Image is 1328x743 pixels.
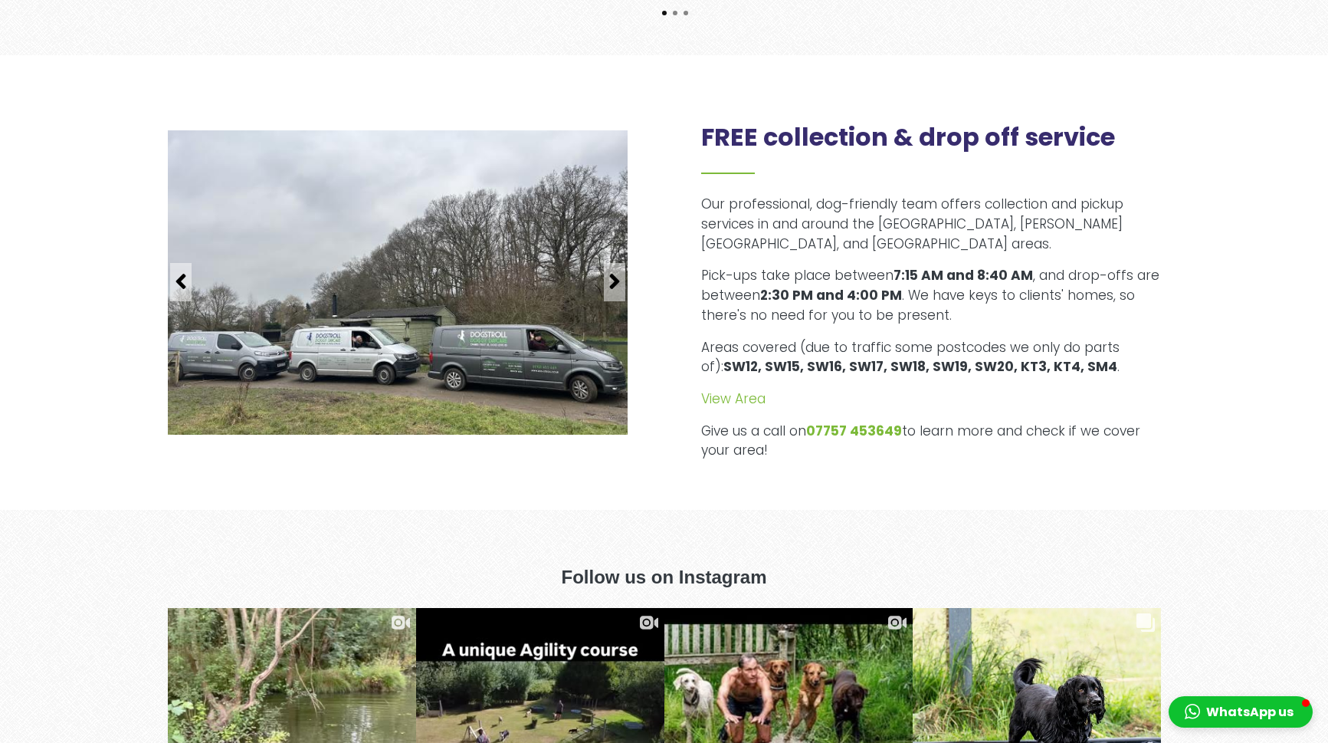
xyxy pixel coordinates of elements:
p: Pick-ups take place between , and drop-offs are between . We have keys to clients' homes, so ther... [701,266,1161,325]
a: View Area [701,390,766,408]
h2: FREE collection & drop off service [701,123,1161,175]
p: Give us a call on to learn more and check if we cover your area! [701,422,1161,461]
strong: SW12, SW15, SW16, SW17, SW18, SW19, SW20, KT3, KT4, SM4 [723,357,1117,376]
img: Dogstroll Vans [168,130,628,435]
strong: 2:30 PM and 4:00 PM [760,286,902,304]
a: 07757 453649 [806,422,902,440]
p: Areas covered (due to traffic some postcodes we only do parts of): . [701,338,1161,377]
div: Follow us on Instagram [168,547,1161,608]
button: WhatsApp us [1169,696,1313,728]
p: Our professional, dog-friendly team offers collection and pickup services in and around the [GEOG... [701,195,1161,254]
strong: 7:15 AM and 8:40 AM [894,266,1033,284]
